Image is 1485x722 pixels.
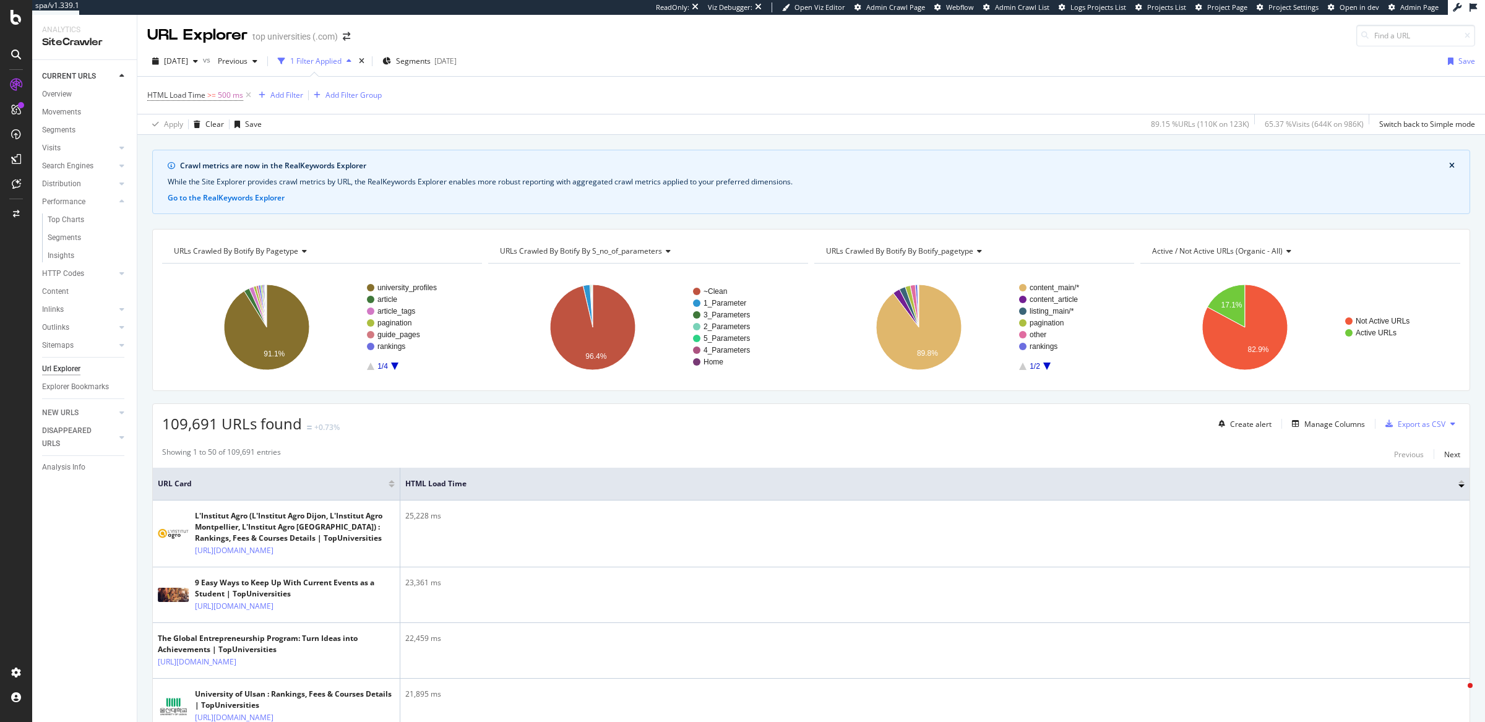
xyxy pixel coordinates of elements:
[704,311,750,319] text: 3_Parameters
[1151,119,1249,129] div: 89.15 % URLs ( 110K on 123K )
[42,321,116,334] a: Outlinks
[290,56,342,66] div: 1 Filter Applied
[273,51,356,71] button: 1 Filter Applied
[42,461,85,474] div: Analysis Info
[983,2,1049,12] a: Admin Crawl List
[42,424,116,450] a: DISAPPEARED URLS
[704,334,750,343] text: 5_Parameters
[814,273,1132,381] div: A chart.
[343,32,350,41] div: arrow-right-arrow-left
[42,406,79,419] div: NEW URLS
[48,249,128,262] a: Insights
[42,25,127,35] div: Analytics
[396,56,431,66] span: Segments
[314,422,340,432] div: +0.73%
[42,303,64,316] div: Inlinks
[405,689,1465,700] div: 21,895 ms
[147,114,183,134] button: Apply
[1135,2,1186,12] a: Projects List
[203,54,213,65] span: vs
[1030,319,1064,327] text: pagination
[1257,2,1319,12] a: Project Settings
[1388,2,1439,12] a: Admin Page
[656,2,689,12] div: ReadOnly:
[309,88,382,103] button: Add Filter Group
[171,241,471,261] h4: URLs Crawled By Botify By pagetype
[254,88,303,103] button: Add Filter
[500,246,662,256] span: URLs Crawled By Botify By s_no_of_parameters
[704,346,750,355] text: 4_Parameters
[934,2,974,12] a: Webflow
[245,119,262,129] div: Save
[42,303,116,316] a: Inlinks
[42,88,72,101] div: Overview
[1446,158,1458,174] button: close banner
[164,119,183,129] div: Apply
[307,426,312,429] img: Equal
[42,35,127,49] div: SiteCrawler
[42,142,116,155] a: Visits
[1444,447,1460,462] button: Next
[195,689,395,711] div: University of Ulsan : Rankings, Fees & Courses Details | TopUniversities
[377,330,420,339] text: guide_pages
[585,352,606,361] text: 96.4%
[42,363,80,376] div: Url Explorer
[1152,246,1283,256] span: Active / Not Active URLs (organic - all)
[162,447,281,462] div: Showing 1 to 50 of 109,691 entries
[794,2,845,12] span: Open Viz Editor
[1398,419,1445,429] div: Export as CSV
[325,90,382,100] div: Add Filter Group
[782,2,845,12] a: Open Viz Editor
[195,510,395,544] div: L'Institut Agro (L'Institut Agro Dijon, L'Institut Agro Montpellier, L'Institut Agro [GEOGRAPHIC_...
[1380,414,1445,434] button: Export as CSV
[1340,2,1379,12] span: Open in dev
[704,358,723,366] text: Home
[42,339,74,352] div: Sitemaps
[1213,414,1272,434] button: Create alert
[48,249,74,262] div: Insights
[158,478,385,489] span: URL Card
[917,349,938,358] text: 89.8%
[866,2,925,12] span: Admin Crawl Page
[1030,330,1046,339] text: other
[270,90,303,100] div: Add Filter
[42,70,116,83] a: CURRENT URLS
[48,213,128,226] a: Top Charts
[213,51,262,71] button: Previous
[1207,2,1247,12] span: Project Page
[377,283,437,292] text: university_profiles
[824,241,1123,261] h4: URLs Crawled By Botify By botify_pagetype
[158,633,395,655] div: The Global Entrepreneurship Program: Turn Ideas into Achievements | TopUniversities
[42,380,128,393] a: Explorer Bookmarks
[218,87,243,104] span: 500 ms
[377,51,462,71] button: Segments[DATE]
[42,267,84,280] div: HTTP Codes
[189,114,224,134] button: Clear
[1394,449,1424,460] div: Previous
[48,231,128,244] a: Segments
[252,30,338,43] div: top universities (.com)
[195,600,273,612] a: [URL][DOMAIN_NAME]
[708,2,752,12] div: Viz Debugger:
[162,273,480,381] svg: A chart.
[42,178,116,191] a: Distribution
[42,106,81,119] div: Movements
[1400,2,1439,12] span: Admin Page
[207,90,216,100] span: >=
[1030,307,1074,316] text: listing_main/*
[1150,241,1449,261] h4: Active / Not Active URLs
[488,273,806,381] svg: A chart.
[405,577,1465,588] div: 23,361 ms
[995,2,1049,12] span: Admin Crawl List
[42,124,75,137] div: Segments
[42,461,128,474] a: Analysis Info
[826,246,973,256] span: URLs Crawled By Botify By botify_pagetype
[42,106,128,119] a: Movements
[1070,2,1126,12] span: Logs Projects List
[1374,114,1475,134] button: Switch back to Simple mode
[1356,329,1397,337] text: Active URLs
[42,285,69,298] div: Content
[42,160,116,173] a: Search Engines
[158,691,189,722] img: main image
